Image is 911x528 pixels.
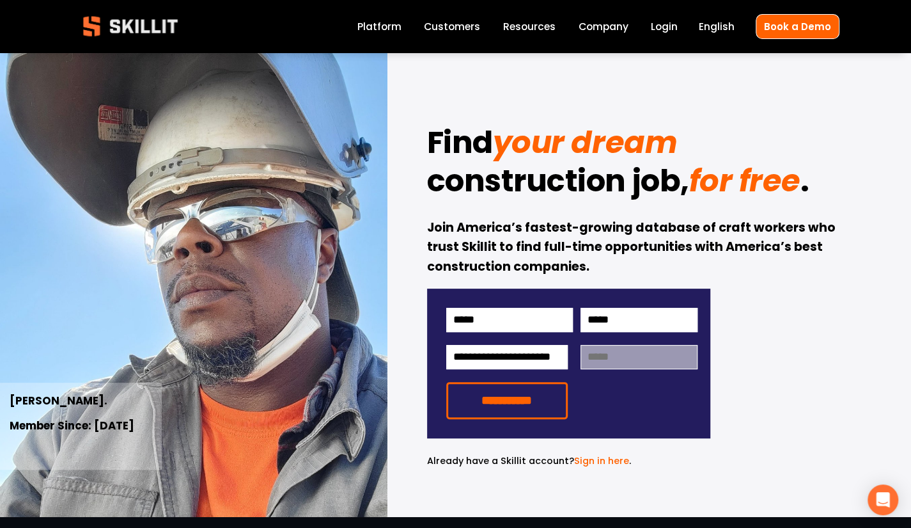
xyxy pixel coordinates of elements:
[10,393,107,408] strong: [PERSON_NAME].
[756,14,839,39] a: Book a Demo
[574,454,629,467] a: Sign in here
[72,7,189,45] img: Skillit
[424,18,480,35] a: Customers
[503,18,556,35] a: folder dropdown
[800,159,809,202] strong: .
[427,454,710,468] p: .
[427,219,838,275] strong: Join America’s fastest-growing database of craft workers who trust Skillit to find full-time oppo...
[427,159,689,202] strong: construction job,
[689,159,800,202] em: for free
[493,121,677,164] em: your dream
[578,18,628,35] a: Company
[427,454,574,467] span: Already have a Skillit account?
[868,484,898,515] div: Open Intercom Messenger
[699,18,735,35] div: language picker
[427,121,493,164] strong: Find
[503,19,556,34] span: Resources
[357,18,401,35] a: Platform
[10,418,134,433] strong: Member Since: [DATE]
[699,19,735,34] span: English
[651,18,678,35] a: Login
